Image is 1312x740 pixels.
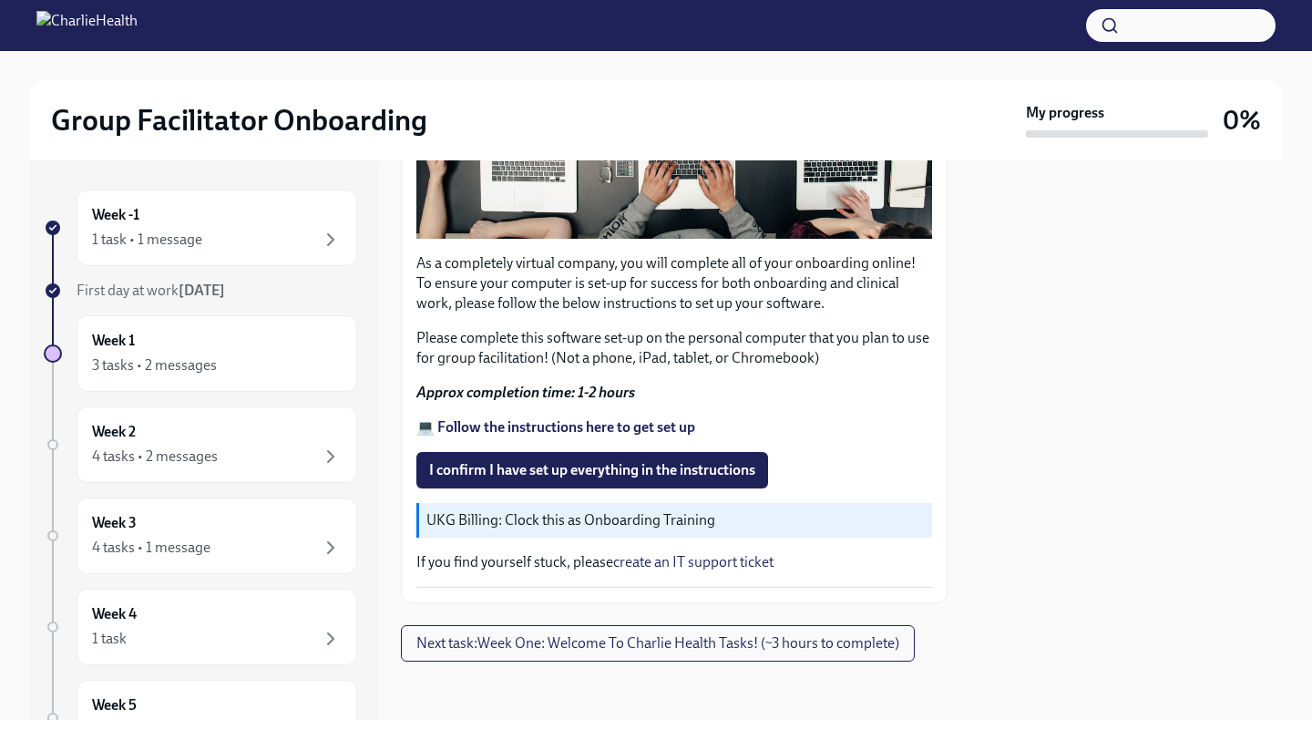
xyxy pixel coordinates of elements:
strong: My progress [1026,103,1104,123]
a: Week 13 tasks • 2 messages [44,315,357,392]
strong: Approx completion time: 1-2 hours [416,384,635,401]
h6: Week 1 [92,331,135,351]
a: 💻 Follow the instructions here to get set up [416,418,695,436]
strong: [DATE] [179,282,225,299]
div: 4 tasks • 1 message [92,538,210,558]
h6: Week 2 [92,422,136,442]
div: 1 task • 1 message [92,230,202,250]
div: 3 tasks • 2 messages [92,355,217,375]
h6: Week 4 [92,604,137,624]
button: Next task:Week One: Welcome To Charlie Health Tasks! (~3 hours to complete) [401,625,915,662]
button: I confirm I have set up everything in the instructions [416,452,768,488]
p: As a completely virtual company, you will complete all of your onboarding online! To ensure your ... [416,253,932,313]
h2: Group Facilitator Onboarding [51,102,427,139]
h6: Week -1 [92,205,139,225]
a: Week -11 task • 1 message [44,190,357,266]
a: Week 41 task [44,589,357,665]
a: Week 34 tasks • 1 message [44,498,357,574]
img: CharlieHealth [36,11,138,40]
span: First day at work [77,282,225,299]
h6: Week 3 [92,513,137,533]
a: Week 24 tasks • 2 messages [44,406,357,483]
p: UKG Billing: Clock this as Onboarding Training [426,510,925,530]
p: If you find yourself stuck, please [416,552,932,572]
h3: 0% [1223,104,1261,137]
div: 1 task [92,629,127,649]
span: I confirm I have set up everything in the instructions [429,461,755,479]
a: First day at work[DATE] [44,281,357,301]
a: create an IT support ticket [613,553,774,570]
div: 4 tasks • 2 messages [92,447,218,467]
h6: Week 5 [92,695,137,715]
span: Next task : Week One: Welcome To Charlie Health Tasks! (~3 hours to complete) [416,634,899,653]
p: Please complete this software set-up on the personal computer that you plan to use for group faci... [416,328,932,368]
